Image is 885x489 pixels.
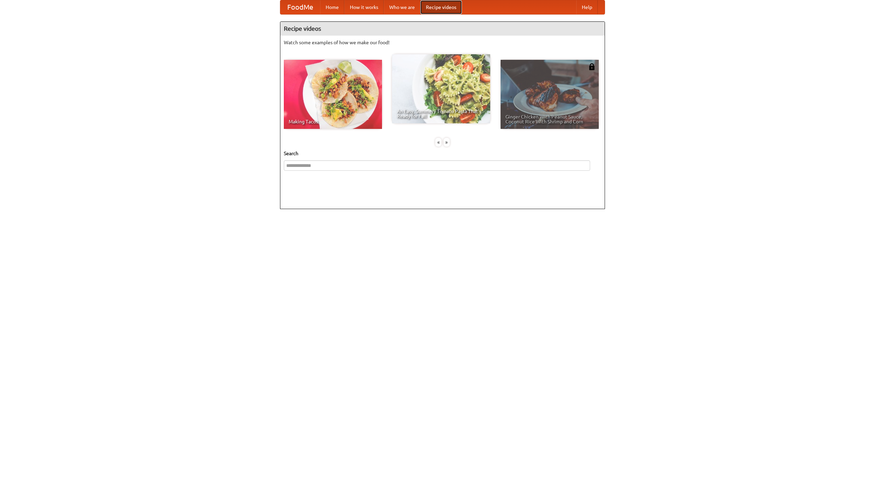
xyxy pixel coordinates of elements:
p: Watch some examples of how we make our food! [284,39,601,46]
a: An Easy, Summery Tomato Pasta That's Ready for Fall [392,54,490,123]
div: « [435,138,441,147]
h4: Recipe videos [280,22,605,36]
img: 483408.png [588,63,595,70]
a: Home [320,0,344,14]
a: Who we are [384,0,420,14]
a: Recipe videos [420,0,462,14]
a: FoodMe [280,0,320,14]
a: How it works [344,0,384,14]
span: Making Tacos [289,119,377,124]
span: An Easy, Summery Tomato Pasta That's Ready for Fall [397,109,485,119]
div: » [444,138,450,147]
a: Making Tacos [284,60,382,129]
h5: Search [284,150,601,157]
a: Help [576,0,598,14]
